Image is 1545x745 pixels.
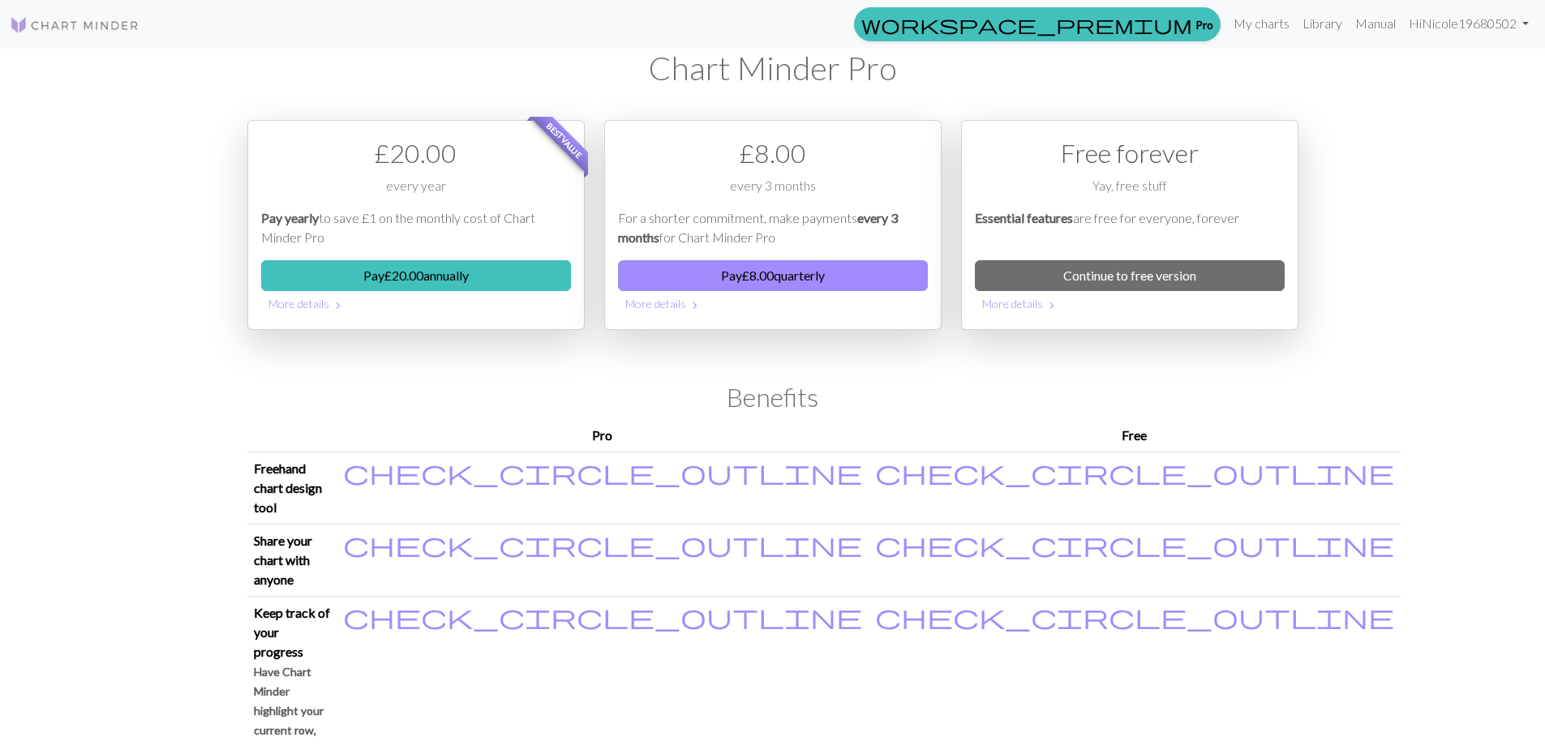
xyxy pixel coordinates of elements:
div: Free forever [975,134,1285,173]
button: More details [975,291,1285,316]
span: chevron_right [689,298,702,314]
i: Included [343,531,862,557]
button: Pay£8.00quarterly [618,260,928,291]
th: Pro [337,419,869,452]
p: Keep track of your progress [254,603,330,662]
span: check_circle_outline [875,456,1394,487]
h2: Benefits [247,382,1298,413]
i: Included [875,459,1394,485]
a: My charts [1227,7,1296,40]
a: Pro [854,7,1221,41]
div: every year [261,176,571,208]
p: to save £1 on the monthly cost of Chart Minder Pro [261,208,571,247]
p: For a shorter commitment, make payments for Chart Minder Pro [618,208,928,247]
h1: Chart Minder Pro [247,49,1298,88]
button: Pay£20.00annually [261,260,571,291]
em: Essential features [975,210,1073,225]
span: workspace_premium [861,13,1192,36]
a: Manual [1349,7,1402,40]
span: check_circle_outline [875,601,1394,632]
div: Free option [961,120,1298,330]
p: Freehand chart design tool [254,459,330,517]
a: Library [1296,7,1349,40]
span: check_circle_outline [875,529,1394,559]
a: Continue to free version [975,260,1285,291]
span: chevron_right [332,298,345,314]
button: More details [618,291,928,316]
img: Logo [10,15,139,35]
div: £ 8.00 [618,134,928,173]
span: check_circle_outline [343,456,862,487]
i: Included [343,459,862,485]
div: Payment option 2 [604,120,942,330]
div: £ 20.00 [261,134,571,173]
div: Payment option 1 [247,120,585,330]
button: More details [261,291,571,316]
a: HiNicole19680502 [1402,7,1535,40]
i: Included [343,603,862,629]
span: Best value [530,106,599,175]
span: check_circle_outline [343,529,862,559]
i: Included [875,603,1394,629]
i: Included [875,531,1394,557]
em: every 3 months [618,210,898,245]
p: are free for everyone, forever [975,208,1285,247]
th: Free [869,419,1401,452]
span: chevron_right [1045,298,1058,314]
div: every 3 months [618,176,928,208]
div: Yay, free stuff [975,176,1285,208]
span: check_circle_outline [343,601,862,632]
em: Pay yearly [261,210,319,225]
p: Share your chart with anyone [254,531,330,589]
